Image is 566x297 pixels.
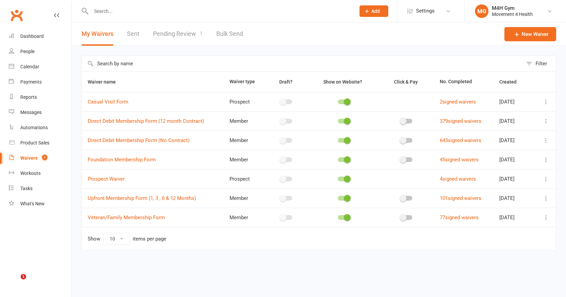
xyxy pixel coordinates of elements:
[371,8,380,14] span: Add
[434,72,493,92] th: No. Completed
[9,196,71,211] a: What's New
[440,137,481,143] a: 643signed waivers
[88,195,196,201] a: Upfront Membership Form (1, 3 , 6 & 12 Months)
[9,29,71,44] a: Dashboard
[88,233,166,245] div: Show
[20,170,41,176] div: Workouts
[493,169,534,188] td: [DATE]
[9,59,71,74] a: Calendar
[199,30,203,37] span: 1
[317,78,370,86] button: Show on Website?
[88,176,125,182] a: Prospect Waiver
[223,150,265,169] td: Member
[493,208,534,227] td: [DATE]
[20,140,49,145] div: Product Sales
[536,60,547,68] div: Filter
[504,27,556,41] a: New Waiver
[475,4,488,18] div: MG
[223,111,265,131] td: Member
[20,64,39,69] div: Calendar
[89,6,351,16] input: Search...
[88,137,190,143] a: Direct Debit Membership Form (No Contract)
[223,208,265,227] td: Member
[9,44,71,59] a: People
[9,90,71,105] a: Reports
[492,5,533,11] div: M4H Gym
[20,79,42,85] div: Payments
[88,214,165,221] a: Veteran/Family Membership Form
[9,105,71,120] a: Messages
[82,56,523,71] input: Search by name
[493,150,534,169] td: [DATE]
[492,11,533,17] div: Movement 4 Health
[9,181,71,196] a: Tasks
[9,74,71,90] a: Payments
[21,274,26,279] span: 1
[388,78,425,86] button: Click & Pay
[20,186,32,191] div: Tasks
[133,236,166,242] div: items per page
[223,169,265,188] td: Prospect
[127,22,139,46] a: Sent
[20,155,38,161] div: Waivers
[493,131,534,150] td: [DATE]
[20,94,37,100] div: Reports
[20,49,35,54] div: People
[20,110,42,115] div: Messages
[88,79,123,85] span: Waiver name
[440,214,479,221] a: 77signed waivers
[9,151,71,166] a: Waivers 1
[223,72,265,92] th: Waiver type
[493,111,534,131] td: [DATE]
[223,188,265,208] td: Member
[440,195,481,201] a: 101signed waivers
[88,78,123,86] button: Waiver name
[20,125,48,130] div: Automations
[360,5,388,17] button: Add
[279,79,292,85] span: Draft?
[20,201,45,206] div: What's New
[88,157,156,163] a: Foundation Membership Form
[223,92,265,111] td: Prospect
[20,33,44,39] div: Dashboard
[8,7,25,24] a: Clubworx
[9,120,71,135] a: Automations
[273,78,300,86] button: Draft?
[7,274,23,290] iframe: Intercom live chat
[88,99,128,105] a: Casual Visit Form
[153,22,203,46] a: Pending Review1
[499,78,524,86] button: Created
[440,157,479,163] a: 45signed waivers
[499,79,524,85] span: Created
[9,135,71,151] a: Product Sales
[42,155,47,160] span: 1
[416,3,435,19] span: Settings
[216,22,243,46] a: Bulk Send
[440,118,481,124] a: 379signed waivers
[523,56,556,71] button: Filter
[88,118,204,124] a: Direct Debit Membership Form (12 month Contract)
[440,176,476,182] a: 4signed waivers
[323,79,362,85] span: Show on Website?
[493,92,534,111] td: [DATE]
[223,131,265,150] td: Member
[9,166,71,181] a: Workouts
[394,79,418,85] span: Click & Pay
[82,22,113,46] button: My Waivers
[493,188,534,208] td: [DATE]
[440,99,476,105] a: 2signed waivers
